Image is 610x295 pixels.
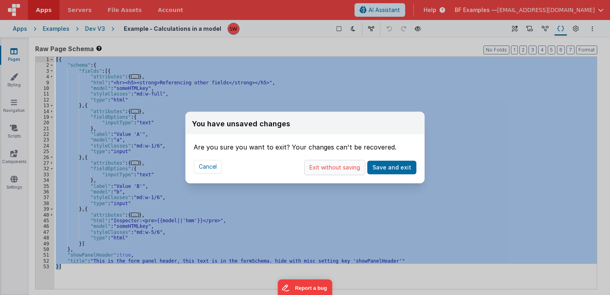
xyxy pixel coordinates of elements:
[192,118,290,130] div: You have unsaved changes
[304,160,365,175] button: Exit without saving
[367,161,416,174] button: Save and exit
[194,160,222,173] button: Cancel
[194,134,416,152] div: Are you sure you want to exit? Your changes can't be recovered.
